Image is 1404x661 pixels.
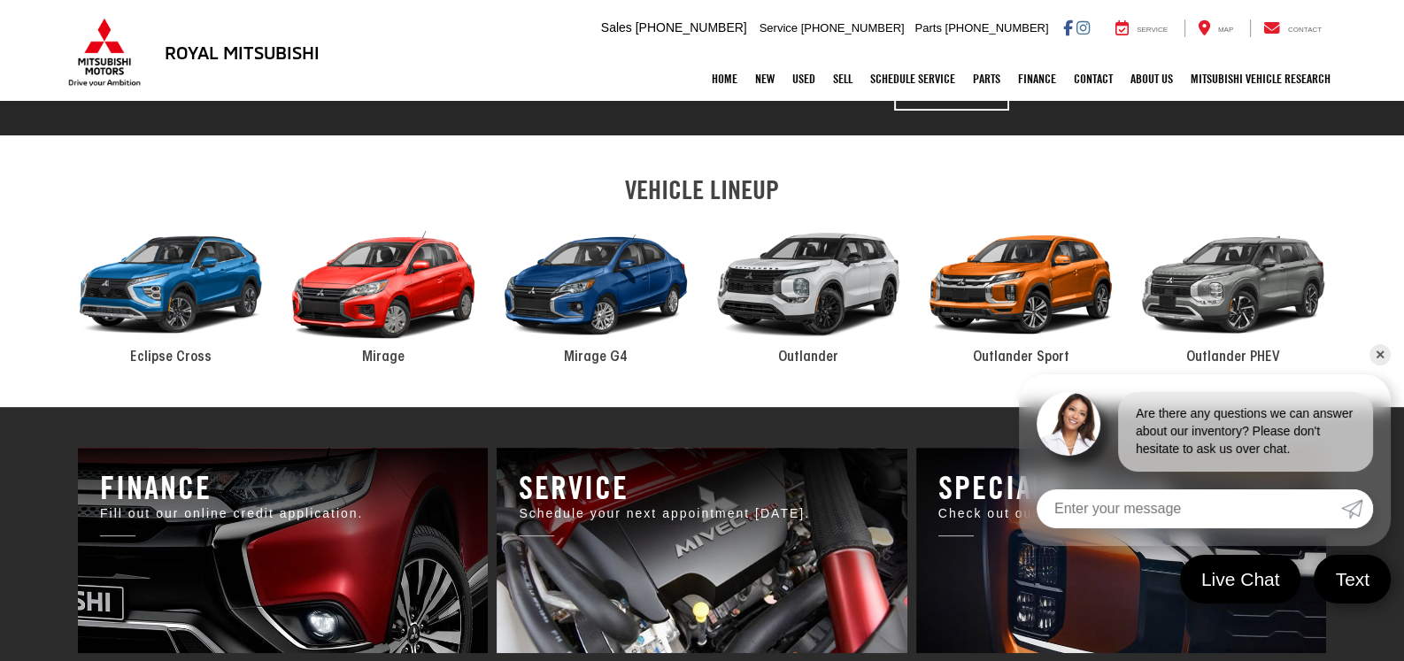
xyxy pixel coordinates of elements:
[861,57,964,101] a: Schedule Service: Opens in a new tab
[601,20,632,35] span: Sales
[760,21,798,35] span: Service
[1218,26,1233,34] span: Map
[65,175,1339,204] h2: VEHICLE LINEUP
[1127,213,1339,368] a: 2024 Mitsubishi Outlander PHEV Outlander PHEV
[1137,26,1168,34] span: Service
[100,505,466,523] p: Fill out our online credit application.
[362,350,405,365] span: Mirage
[702,213,914,368] a: 2024 Mitsubishi Outlander Outlander
[1186,350,1280,365] span: Outlander PHEV
[1250,19,1335,37] a: Contact
[1037,392,1100,456] img: Agent profile photo
[964,57,1009,101] a: Parts: Opens in a new tab
[945,21,1048,35] span: [PHONE_NUMBER]
[746,57,783,101] a: New
[78,448,488,653] a: Royal Mitsubishi | Baton Rouge, LA Royal Mitsubishi | Baton Rouge, LA Royal Mitsubishi | Baton Ro...
[277,213,490,357] div: 2024 Mitsubishi Mirage
[783,57,824,101] a: Used
[1037,489,1341,528] input: Enter your message
[65,18,144,87] img: Mitsubishi
[914,21,941,35] span: Parts
[1063,20,1073,35] a: Facebook: Click to visit our Facebook page
[703,57,746,101] a: Home
[1076,20,1090,35] a: Instagram: Click to visit our Instagram page
[165,42,320,62] h3: Royal Mitsubishi
[1127,213,1339,357] div: 2024 Mitsubishi Outlander PHEV
[519,505,884,523] p: Schedule your next appointment [DATE].
[497,448,906,653] a: Royal Mitsubishi | Baton Rouge, LA Royal Mitsubishi | Baton Rouge, LA Royal Mitsubishi | Baton Ro...
[100,470,466,505] h3: Finance
[1182,57,1339,101] a: Mitsubishi Vehicle Research
[1326,567,1378,591] span: Text
[801,21,905,35] span: [PHONE_NUMBER]
[1314,555,1391,603] a: Text
[490,213,702,368] a: 2024 Mitsubishi Mirage G4 Mirage G4
[519,470,884,505] h3: Service
[702,213,914,357] div: 2024 Mitsubishi Outlander
[1184,19,1246,37] a: Map
[1009,57,1065,101] a: Finance
[130,350,212,365] span: Eclipse Cross
[1122,57,1182,101] a: About Us
[277,213,490,368] a: 2024 Mitsubishi Mirage Mirage
[914,213,1127,357] div: 2024 Mitsubishi Outlander Sport
[938,470,1304,505] h3: Specials
[1288,26,1322,34] span: Contact
[636,20,747,35] span: [PHONE_NUMBER]
[1341,489,1373,528] a: Submit
[973,350,1069,365] span: Outlander Sport
[1180,555,1301,603] a: Live Chat
[1118,392,1373,472] div: Are there any questions we can answer about our inventory? Please don't hesitate to ask us over c...
[778,350,838,365] span: Outlander
[65,213,277,368] a: 2024 Mitsubishi Eclipse Cross Eclipse Cross
[938,505,1304,523] p: Check out our latest special offers.
[916,448,1326,653] a: Royal Mitsubishi | Baton Rouge, LA Royal Mitsubishi | Baton Rouge, LA Royal Mitsubishi | Baton Ro...
[564,350,628,365] span: Mirage G4
[65,213,277,357] div: 2024 Mitsubishi Eclipse Cross
[914,213,1127,368] a: 2024 Mitsubishi Outlander Sport Outlander Sport
[1192,567,1289,591] span: Live Chat
[490,213,702,357] div: 2024 Mitsubishi Mirage G4
[1065,57,1122,101] a: Contact
[824,57,861,101] a: Sell
[1102,19,1181,37] a: Service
